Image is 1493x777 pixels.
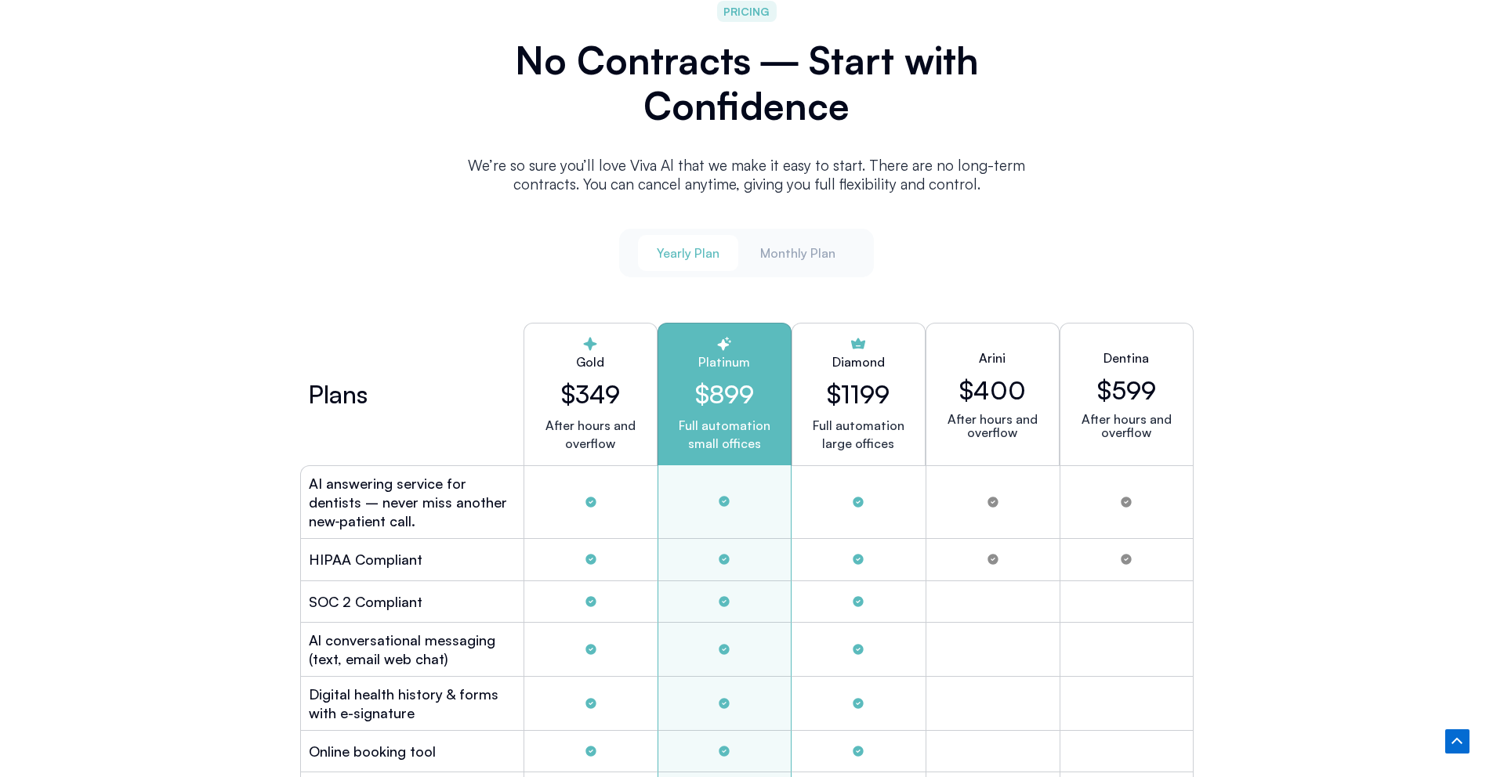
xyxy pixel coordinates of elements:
[309,550,422,569] h2: HIPAA Compliant
[827,379,890,409] h2: $1199
[309,631,516,668] h2: Al conversational messaging (text, email web chat)
[671,352,778,371] h2: Platinum
[309,592,422,611] h2: SOC 2 Compliant
[1097,375,1156,405] h2: $599
[309,742,436,761] h2: Online booking tool
[537,352,644,371] h2: Gold
[723,2,770,20] span: PRICING
[671,379,778,409] h2: $899
[449,156,1045,193] p: We’re so sure you’ll love Viva Al that we make it easy to start. There are no long-term contracts...
[979,349,1006,367] h2: Arini
[537,417,644,453] p: After hours and overflow
[449,38,1045,128] h2: No Contracts ― Start with Confidence
[537,379,644,409] h2: $349
[309,474,516,530] h2: AI answering service for dentists – never miss another new‑patient call.
[1103,349,1149,367] h2: Dentina
[1073,413,1180,439] p: After hours and overflow
[657,244,719,262] span: Yearly Plan
[939,413,1046,439] p: After hours and overflow
[832,352,885,371] h2: Diamond
[671,417,778,453] p: Full automation small offices
[813,417,904,453] p: Full automation large offices
[959,375,1026,405] h2: $400
[309,685,516,722] h2: Digital health history & forms with e-signature
[760,244,835,262] span: Monthly Plan
[308,385,368,403] h2: Plans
